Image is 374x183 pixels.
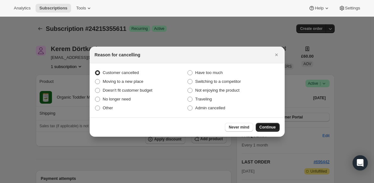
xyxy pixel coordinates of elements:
[272,50,281,59] button: Close
[229,125,249,130] span: Never mind
[256,123,280,132] button: Continue
[225,123,253,132] button: Never mind
[39,6,67,11] span: Subscriptions
[10,4,34,13] button: Analytics
[260,125,276,130] span: Continue
[353,155,368,170] div: Open Intercom Messenger
[103,106,113,110] span: Other
[103,88,153,93] span: Doesn't fit customer budget
[103,70,139,75] span: Customer cancelled
[14,6,31,11] span: Analytics
[76,6,86,11] span: Tools
[335,4,364,13] button: Settings
[95,52,140,58] h2: Reason for cancelling
[195,106,225,110] span: Admin cancelled
[103,79,143,84] span: Moving to a new place
[195,79,241,84] span: Switching to a competitor
[305,4,333,13] button: Help
[195,70,223,75] span: Have too much
[195,88,240,93] span: Not enjoying the product
[195,97,212,101] span: Traveling
[315,6,323,11] span: Help
[103,97,131,101] span: No longer need
[36,4,71,13] button: Subscriptions
[345,6,360,11] span: Settings
[72,4,96,13] button: Tools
